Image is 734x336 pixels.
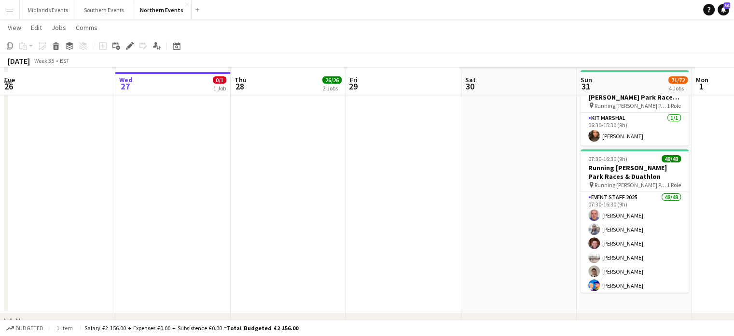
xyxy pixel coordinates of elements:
a: View [4,21,25,34]
span: Wed [119,75,133,84]
span: Mon [696,75,708,84]
button: Budgeted [5,323,45,334]
a: Comms [72,21,101,34]
span: 26/26 [322,76,342,84]
app-card-role: Kit Marshal1/106:30-15:30 (9h)[PERSON_NAME] [581,113,689,146]
span: Running [PERSON_NAME] Park Races & Duathlon [595,102,667,109]
span: 36 [723,2,730,9]
button: Midlands Events [20,0,76,19]
span: 31 [579,81,592,92]
a: 36 [718,4,729,15]
span: Edit [31,23,42,32]
span: Total Budgeted £2 156.00 [227,324,298,332]
span: 1 Role [667,181,681,189]
button: Southern Events [76,0,132,19]
span: Tue [4,75,15,84]
span: Fri [350,75,358,84]
span: 48/48 [662,155,681,162]
button: Northern Events [132,0,192,19]
span: 71/72 [668,76,688,84]
h3: Running [PERSON_NAME] Park Races & Duathlon [581,163,689,181]
span: Thu [235,75,247,84]
span: 26 [2,81,15,92]
span: Sat [465,75,476,84]
a: Jobs [48,21,70,34]
span: 29 [348,81,358,92]
span: 1 item [53,324,76,332]
span: Sun [581,75,592,84]
div: 4 Jobs [669,85,687,92]
app-job-card: 07:30-16:30 (9h)48/48Running [PERSON_NAME] Park Races & Duathlon Running [PERSON_NAME] Park Races... [581,149,689,292]
span: View [8,23,21,32]
div: Salary £2 156.00 + Expenses £0.00 + Subsistence £0.00 = [84,324,298,332]
span: Budgeted [15,325,43,332]
div: [DATE] [8,56,30,66]
span: 07:30-16:30 (9h) [588,155,627,162]
span: Running [PERSON_NAME] Park Races & Duathlon [595,181,667,189]
div: 2 Jobs [323,85,341,92]
span: Comms [76,23,97,32]
span: 0/1 [213,76,226,84]
span: 1 Role [667,102,681,109]
span: Jobs [52,23,66,32]
div: BST [60,57,69,64]
app-job-card: 06:30-15:30 (9h)1/1RT Kit Assistant - Running [PERSON_NAME] Park Races & Duathlon Running [PERSON... [581,70,689,146]
div: New group [15,316,51,326]
span: 30 [464,81,476,92]
div: 1 Job [213,85,226,92]
span: 28 [233,81,247,92]
span: 1 [694,81,708,92]
span: 27 [118,81,133,92]
span: Week 35 [32,57,56,64]
a: Edit [27,21,46,34]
